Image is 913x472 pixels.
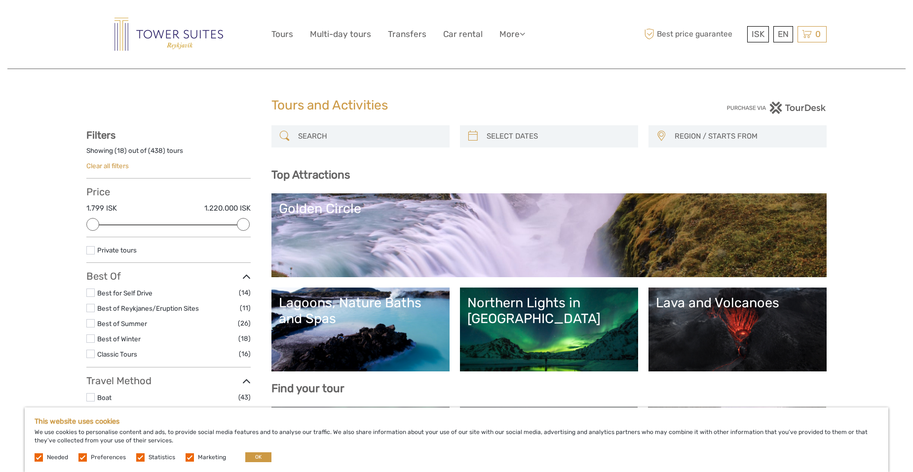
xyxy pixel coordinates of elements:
span: ISK [752,29,764,39]
strong: Filters [86,129,115,141]
a: Best of Winter [97,335,141,343]
a: Boat [97,394,112,401]
span: (26) [238,318,251,329]
h3: Best Of [86,270,251,282]
a: Private tours [97,246,137,254]
a: More [499,27,525,41]
h3: Price [86,186,251,198]
a: Lava and Volcanoes [656,295,819,364]
span: (43) [238,392,251,403]
a: Tours [271,27,293,41]
div: Golden Circle [279,201,819,217]
div: Showing ( ) out of ( ) tours [86,146,251,161]
h3: Travel Method [86,375,251,387]
a: Classic Tours [97,350,137,358]
span: (14) [239,287,251,298]
div: Lagoons, Nature Baths and Spas [279,295,442,327]
button: Open LiveChat chat widget [114,15,125,27]
a: Clear all filters [86,162,129,170]
h5: This website uses cookies [35,417,878,426]
a: Best of Summer [97,320,147,327]
img: Reykjavik Residence [114,18,223,51]
div: We use cookies to personalise content and ads, to provide social media features and to analyse ou... [25,407,888,472]
div: Northern Lights in [GEOGRAPHIC_DATA] [467,295,631,327]
b: Find your tour [271,382,344,395]
span: (16) [239,348,251,360]
span: 0 [814,29,822,39]
input: SELECT DATES [483,128,633,145]
input: SEARCH [294,128,445,145]
label: 18 [117,146,124,155]
label: Preferences [91,453,126,462]
a: Best for Self Drive [97,289,152,297]
span: (11) [240,302,251,314]
div: EN [773,26,793,42]
label: 1.799 ISK [86,203,117,214]
button: OK [245,452,271,462]
span: (18) [238,333,251,344]
a: Multi-day tours [310,27,371,41]
label: Marketing [198,453,226,462]
button: REGION / STARTS FROM [670,128,822,145]
a: Transfers [388,27,426,41]
a: Car rental [443,27,483,41]
b: Top Attractions [271,168,350,182]
label: Needed [47,453,68,462]
label: 438 [151,146,163,155]
a: Northern Lights in [GEOGRAPHIC_DATA] [467,295,631,364]
img: PurchaseViaTourDesk.png [726,102,827,114]
div: Lava and Volcanoes [656,295,819,311]
p: We're away right now. Please check back later! [14,17,112,25]
h1: Tours and Activities [271,98,642,113]
a: Golden Circle [279,201,819,270]
a: Lagoons, Nature Baths and Spas [279,295,442,364]
label: 1.220.000 ISK [204,203,251,214]
span: Best price guarantee [642,26,745,42]
a: Best of Reykjanes/Eruption Sites [97,304,199,312]
label: Statistics [149,453,175,462]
